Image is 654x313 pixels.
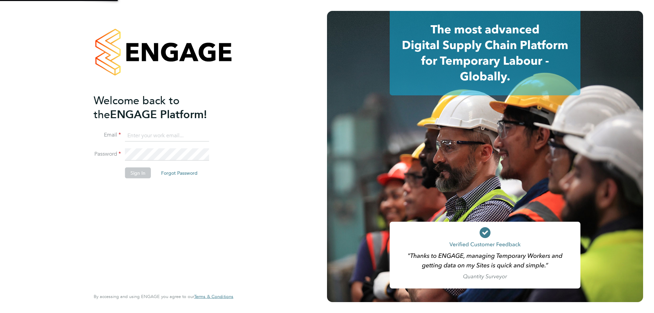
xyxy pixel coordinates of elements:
label: Email [94,131,121,139]
label: Password [94,151,121,158]
span: Welcome back to the [94,94,180,121]
a: Terms & Conditions [194,294,233,299]
button: Sign In [125,168,151,178]
span: By accessing and using ENGAGE you agree to our [94,294,233,299]
h2: ENGAGE Platform! [94,93,227,121]
button: Forgot Password [156,168,203,178]
input: Enter your work email... [125,129,209,142]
